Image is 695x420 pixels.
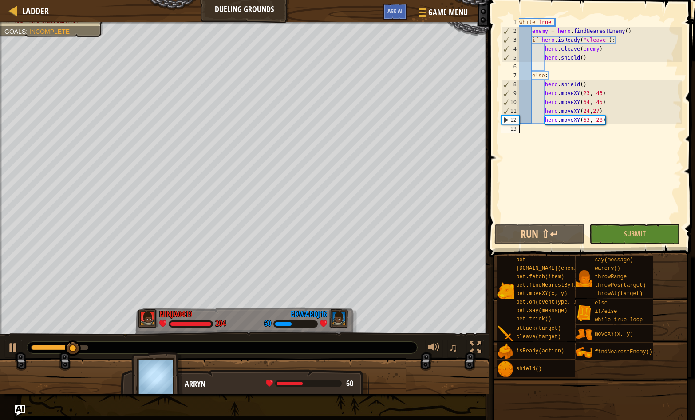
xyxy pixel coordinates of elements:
[22,5,49,17] span: Ladder
[428,7,468,18] span: Game Menu
[516,334,561,340] span: cleave(target)
[595,308,617,315] span: if/else
[516,325,561,332] span: attack(target)
[138,309,158,328] img: thang_avatar_frame.png
[425,340,443,358] button: Adjust volume
[497,361,514,378] img: portrait.png
[501,124,519,133] div: 13
[502,36,519,44] div: 3
[624,229,646,239] span: Submit
[502,107,519,116] div: 11
[15,405,25,416] button: Ask AI
[595,257,633,263] span: say(message)
[502,53,519,62] div: 5
[516,366,542,372] span: shield()
[494,224,585,244] button: Run ⇧↵
[502,44,519,53] div: 4
[576,344,592,361] img: portrait.png
[516,348,564,354] span: isReady(action)
[516,291,567,297] span: pet.moveXY(x, y)
[291,308,327,320] div: edwardj16
[516,299,599,305] span: pet.on(eventType, handler)
[346,378,353,389] span: 60
[497,343,514,360] img: portrait.png
[26,28,29,35] span: :
[516,282,602,288] span: pet.findNearestByType(type)
[502,98,519,107] div: 10
[497,282,514,299] img: portrait.png
[595,282,646,288] span: throwPos(target)
[466,340,484,358] button: Toggle fullscreen
[501,62,519,71] div: 6
[516,257,526,263] span: pet
[516,265,580,272] span: [DOMAIN_NAME](enemy)
[576,304,592,321] img: portrait.png
[411,4,473,24] button: Game Menu
[595,331,633,337] span: moveXY(x, y)
[516,308,567,314] span: pet.say(message)
[595,265,620,272] span: warcry()
[4,28,26,35] span: Goals
[215,320,226,328] div: 204
[595,291,643,297] span: throwAt(target)
[185,378,360,390] div: Arryn
[576,326,592,343] img: portrait.png
[447,340,462,358] button: ♫
[589,224,680,244] button: Submit
[449,341,458,354] span: ♫
[501,71,519,80] div: 7
[502,80,519,89] div: 8
[516,274,564,280] span: pet.fetch(item)
[497,325,514,342] img: portrait.png
[387,7,403,15] span: Ask AI
[502,116,519,124] div: 12
[18,5,49,17] a: Ladder
[501,18,519,27] div: 1
[4,340,22,358] button: ⌘ + P: Play
[595,300,608,306] span: else
[131,352,183,401] img: thang_avatar_frame.png
[159,308,192,320] div: ninja0419
[383,4,407,20] button: Ask AI
[502,27,519,36] div: 2
[595,349,652,355] span: findNearestEnemy()
[502,89,519,98] div: 9
[264,320,271,328] div: 60
[29,28,70,35] span: Incomplete
[266,380,353,388] div: health: 60.2 / 147
[595,317,643,323] span: while-true loop
[576,270,592,287] img: portrait.png
[595,274,627,280] span: throwRange
[328,309,348,328] img: thang_avatar_frame.png
[516,316,551,322] span: pet.trick()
